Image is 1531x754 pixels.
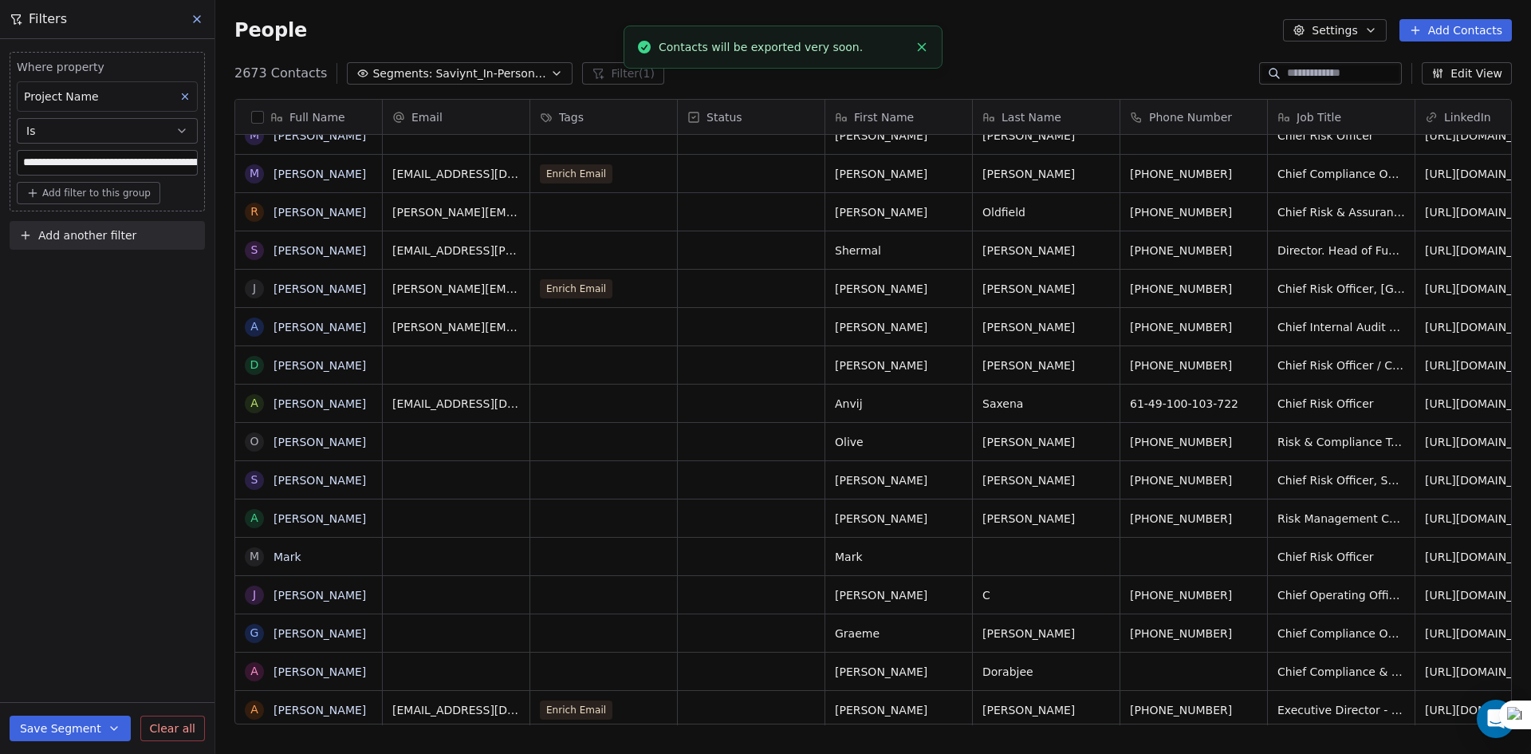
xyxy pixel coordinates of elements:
[1130,281,1257,297] span: [PHONE_NUMBER]
[1477,700,1515,738] div: Open Intercom Messenger
[825,100,972,134] div: First Name
[982,434,1110,450] span: [PERSON_NAME]
[274,436,366,448] a: [PERSON_NAME]
[250,395,258,412] div: A
[274,282,366,295] a: [PERSON_NAME]
[659,39,908,56] div: Contacts will be exported very soon.
[982,626,1110,641] span: [PERSON_NAME]
[1277,702,1405,718] span: Executive Director - Merchant Risk
[1277,626,1405,641] span: Chief Compliance Officer - [GEOGRAPHIC_DATA] & [GEOGRAPHIC_DATA]
[392,396,520,412] span: [EMAIL_ADDRESS][DOMAIN_NAME]
[250,625,259,641] div: G
[274,206,366,219] a: [PERSON_NAME]
[982,319,1110,335] span: [PERSON_NAME]
[540,164,612,184] span: Enrich Email
[706,109,742,125] span: Status
[289,109,345,125] span: Full Name
[250,510,258,527] div: A
[383,100,529,134] div: Email
[982,587,1110,603] span: C
[1130,166,1257,182] span: [PHONE_NUMBER]
[435,65,547,82] span: Saviynt_In-Person Event_Sept & [DATE] ([GEOGRAPHIC_DATA])
[1130,434,1257,450] span: [PHONE_NUMBER]
[250,357,259,373] div: D
[1268,100,1415,134] div: Job Title
[274,397,366,410] a: [PERSON_NAME]
[392,281,520,297] span: [PERSON_NAME][EMAIL_ADDRESS][PERSON_NAME][DOMAIN_NAME]
[1277,319,1405,335] span: Chief Internal Audit Officer
[678,100,825,134] div: Status
[1130,511,1257,527] span: [PHONE_NUMBER]
[1130,702,1257,718] span: [PHONE_NUMBER]
[274,627,366,640] a: [PERSON_NAME]
[1277,166,1405,182] span: Chief Compliance Officer
[250,318,258,335] div: A
[835,204,962,220] span: [PERSON_NAME]
[392,166,520,182] span: [EMAIL_ADDRESS][DOMAIN_NAME]
[835,626,962,641] span: Graeme
[235,135,383,725] div: grid
[392,243,520,259] span: [EMAIL_ADDRESS][PERSON_NAME][DOMAIN_NAME]
[274,665,366,678] a: [PERSON_NAME]
[250,701,258,718] div: A
[1002,109,1061,125] span: Last Name
[1130,626,1257,641] span: [PHONE_NUMBER]
[982,281,1110,297] span: [PERSON_NAME]
[274,589,366,602] a: [PERSON_NAME]
[274,512,366,525] a: [PERSON_NAME]
[835,319,962,335] span: [PERSON_NAME]
[1277,281,1405,297] span: Chief Risk Officer, [GEOGRAPHIC_DATA] [GEOGRAPHIC_DATA]
[835,434,962,450] span: Olive
[835,549,962,565] span: Mark
[253,586,256,603] div: J
[1277,511,1405,527] span: Risk Management Chief Operating Officer and PMO
[835,472,962,488] span: [PERSON_NAME]
[250,433,258,450] div: O
[982,511,1110,527] span: [PERSON_NAME]
[582,62,664,85] button: Filter(1)
[274,129,366,142] a: [PERSON_NAME]
[1277,587,1405,603] span: Chief Operating Officer and Executive Manager, Business Management and Line 1 Risk | Enterprise Risk
[274,168,366,180] a: [PERSON_NAME]
[372,65,432,82] span: Segments:
[1277,664,1405,680] span: Chief Compliance & Internal Control Officer
[234,18,307,42] span: People
[1130,204,1257,220] span: [PHONE_NUMBER]
[559,109,584,125] span: Tags
[392,319,520,335] span: [PERSON_NAME][EMAIL_ADDRESS][PERSON_NAME][DOMAIN_NAME]
[911,37,932,57] button: Close toast
[1297,109,1341,125] span: Job Title
[411,109,443,125] span: Email
[982,664,1110,680] span: Dorabjee
[835,243,962,259] span: Shermal
[251,242,258,259] div: S
[274,551,301,563] a: Mark
[1130,587,1257,603] span: [PHONE_NUMBER]
[1120,100,1267,134] div: Phone Number
[835,281,962,297] span: [PERSON_NAME]
[1422,62,1512,85] button: Edit View
[253,280,256,297] div: J
[835,664,962,680] span: [PERSON_NAME]
[250,165,259,182] div: M
[835,396,962,412] span: Anvij
[1130,357,1257,373] span: [PHONE_NUMBER]
[274,244,366,257] a: [PERSON_NAME]
[1277,204,1405,220] span: Chief Risk & Assurance Officer
[1277,549,1405,565] span: Chief Risk Officer
[982,472,1110,488] span: [PERSON_NAME]
[1130,472,1257,488] span: [PHONE_NUMBER]
[274,321,366,334] a: [PERSON_NAME]
[1277,434,1405,450] span: Risk & Compliance Team Leader, CRO
[1283,19,1386,41] button: Settings
[982,243,1110,259] span: [PERSON_NAME]
[835,357,962,373] span: [PERSON_NAME]
[392,702,520,718] span: [EMAIL_ADDRESS][DOMAIN_NAME]
[1399,19,1512,41] button: Add Contacts
[1149,109,1232,125] span: Phone Number
[982,357,1110,373] span: [PERSON_NAME]
[982,396,1110,412] span: Saxena
[274,359,366,372] a: [PERSON_NAME]
[540,279,612,298] span: Enrich Email
[250,663,258,680] div: A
